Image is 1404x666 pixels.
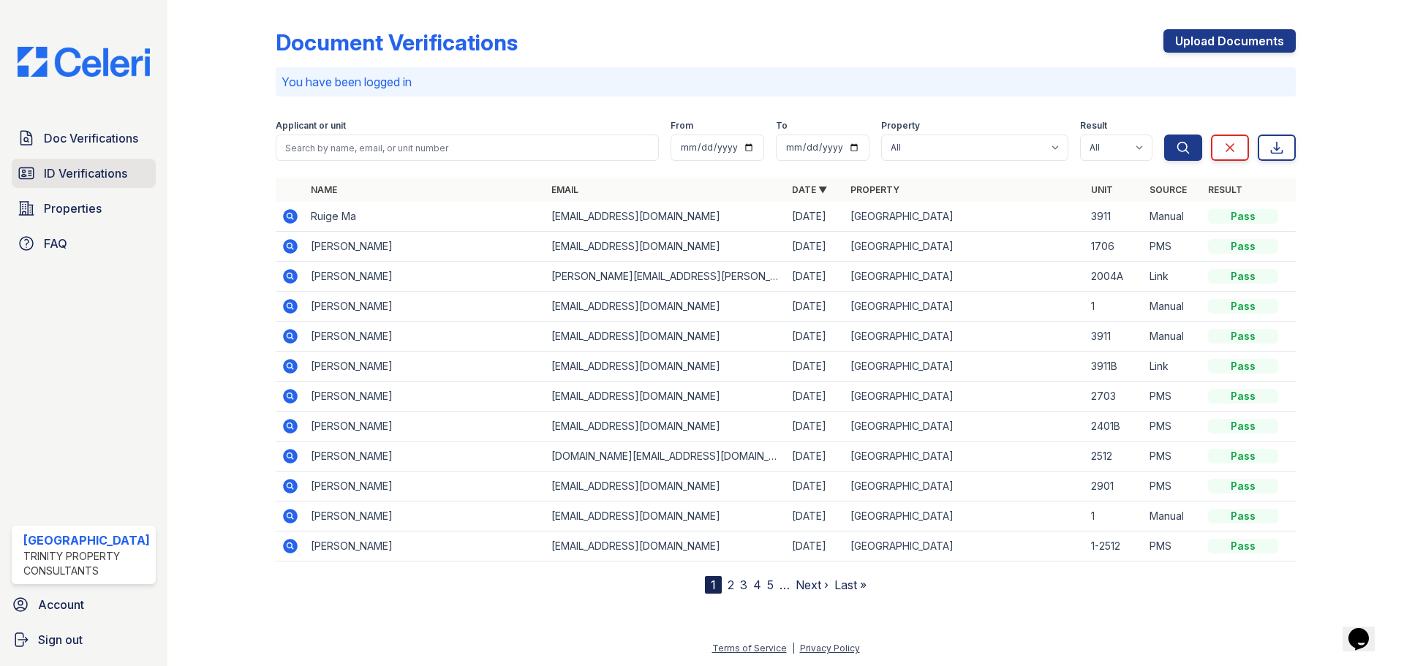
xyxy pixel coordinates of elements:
td: [DATE] [786,502,845,531]
td: [EMAIL_ADDRESS][DOMAIN_NAME] [546,232,786,262]
a: Sign out [6,625,162,654]
div: Document Verifications [276,29,518,56]
td: [GEOGRAPHIC_DATA] [845,382,1085,412]
a: Unit [1091,184,1113,195]
div: Pass [1208,509,1278,523]
td: PMS [1144,232,1202,262]
td: [PERSON_NAME][EMAIL_ADDRESS][PERSON_NAME][DOMAIN_NAME] [546,262,786,292]
td: PMS [1144,382,1202,412]
span: … [780,576,790,594]
span: ID Verifications [44,164,127,182]
td: Ruige Ma [305,202,546,232]
a: Privacy Policy [800,643,860,654]
td: [GEOGRAPHIC_DATA] [845,292,1085,322]
span: Doc Verifications [44,129,138,147]
td: [EMAIL_ADDRESS][DOMAIN_NAME] [546,412,786,442]
td: 1 [1085,292,1144,322]
td: [PERSON_NAME] [305,502,546,531]
td: Manual [1144,322,1202,352]
iframe: chat widget [1343,608,1389,651]
td: [GEOGRAPHIC_DATA] [845,352,1085,382]
td: [DATE] [786,262,845,292]
td: [GEOGRAPHIC_DATA] [845,322,1085,352]
td: 2703 [1085,382,1144,412]
td: [DATE] [786,531,845,561]
a: Doc Verifications [12,124,156,153]
div: Pass [1208,299,1278,314]
td: [GEOGRAPHIC_DATA] [845,472,1085,502]
a: Properties [12,194,156,223]
td: [DATE] [786,472,845,502]
a: 2 [728,578,734,592]
div: | [792,643,795,654]
p: You have been logged in [282,73,1290,91]
td: Link [1144,262,1202,292]
td: Manual [1144,292,1202,322]
td: 3911 [1085,202,1144,232]
td: Link [1144,352,1202,382]
td: [PERSON_NAME] [305,262,546,292]
a: Last » [834,578,867,592]
a: Account [6,590,162,619]
td: [PERSON_NAME] [305,531,546,561]
div: Trinity Property Consultants [23,549,150,578]
td: [PERSON_NAME] [305,322,546,352]
td: 2401B [1085,412,1144,442]
a: Result [1208,184,1242,195]
td: [PERSON_NAME] [305,232,546,262]
span: Properties [44,200,102,217]
div: Pass [1208,539,1278,553]
span: Account [38,596,84,613]
div: Pass [1208,419,1278,434]
td: [PERSON_NAME] [305,352,546,382]
label: To [776,120,788,132]
a: 5 [767,578,774,592]
a: Upload Documents [1163,29,1296,53]
a: Name [311,184,337,195]
td: PMS [1144,412,1202,442]
td: [DATE] [786,442,845,472]
div: Pass [1208,389,1278,404]
label: Property [881,120,920,132]
div: Pass [1208,209,1278,224]
a: Terms of Service [712,643,787,654]
td: [EMAIL_ADDRESS][DOMAIN_NAME] [546,382,786,412]
td: [GEOGRAPHIC_DATA] [845,262,1085,292]
td: [GEOGRAPHIC_DATA] [845,232,1085,262]
td: PMS [1144,531,1202,561]
td: [DATE] [786,412,845,442]
a: FAQ [12,229,156,258]
td: 2512 [1085,442,1144,472]
div: Pass [1208,479,1278,493]
img: CE_Logo_Blue-a8612792a0a2168367f1c8372b55b34899dd931a85d93a1a3d3e32e68fde9ad4.png [6,47,162,77]
td: [DATE] [786,382,845,412]
input: Search by name, email, or unit number [276,135,659,161]
td: [PERSON_NAME] [305,382,546,412]
td: [DATE] [786,232,845,262]
td: [DATE] [786,202,845,232]
td: [EMAIL_ADDRESS][DOMAIN_NAME] [546,472,786,502]
td: [EMAIL_ADDRESS][DOMAIN_NAME] [546,352,786,382]
a: Email [551,184,578,195]
label: From [671,120,693,132]
td: 2004A [1085,262,1144,292]
td: [EMAIL_ADDRESS][DOMAIN_NAME] [546,531,786,561]
td: 1 [1085,502,1144,531]
td: [EMAIL_ADDRESS][DOMAIN_NAME] [546,202,786,232]
a: Date ▼ [792,184,827,195]
td: [EMAIL_ADDRESS][DOMAIN_NAME] [546,502,786,531]
td: 2901 [1085,472,1144,502]
div: [GEOGRAPHIC_DATA] [23,531,150,549]
div: Pass [1208,449,1278,463]
td: [PERSON_NAME] [305,472,546,502]
td: [DATE] [786,292,845,322]
td: [GEOGRAPHIC_DATA] [845,502,1085,531]
td: Manual [1144,202,1202,232]
td: Manual [1144,502,1202,531]
td: [DATE] [786,352,845,382]
a: Next › [796,578,829,592]
td: PMS [1144,442,1202,472]
td: [GEOGRAPHIC_DATA] [845,412,1085,442]
td: [PERSON_NAME] [305,412,546,442]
